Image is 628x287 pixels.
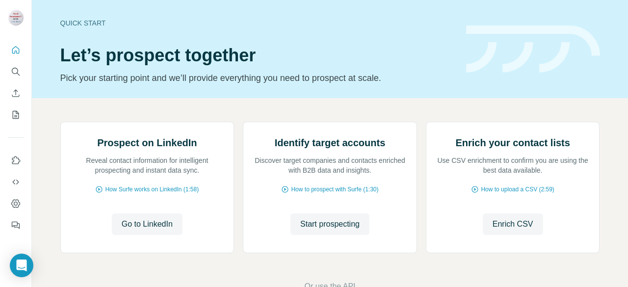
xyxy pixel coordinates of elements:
[483,213,543,235] button: Enrich CSV
[8,106,24,124] button: My lists
[8,10,24,26] img: Avatar
[105,185,199,194] span: How Surfe works on LinkedIn (1:58)
[112,213,183,235] button: Go to LinkedIn
[8,195,24,212] button: Dashboard
[253,156,407,175] p: Discover target companies and contacts enriched with B2B data and insights.
[291,185,378,194] span: How to prospect with Surfe (1:30)
[60,18,454,28] div: Quick start
[8,173,24,191] button: Use Surfe API
[8,84,24,102] button: Enrich CSV
[275,136,386,150] h2: Identify target accounts
[481,185,554,194] span: How to upload a CSV (2:59)
[10,254,33,277] div: Open Intercom Messenger
[466,26,600,73] img: banner
[71,156,224,175] p: Reveal contact information for intelligent prospecting and instant data sync.
[97,136,197,150] h2: Prospect on LinkedIn
[8,152,24,169] button: Use Surfe on LinkedIn
[8,63,24,80] button: Search
[493,218,533,230] span: Enrich CSV
[8,41,24,59] button: Quick start
[60,46,454,65] h1: Let’s prospect together
[60,71,454,85] p: Pick your starting point and we’ll provide everything you need to prospect at scale.
[290,213,369,235] button: Start prospecting
[436,156,590,175] p: Use CSV enrichment to confirm you are using the best data available.
[300,218,360,230] span: Start prospecting
[455,136,570,150] h2: Enrich your contact lists
[8,216,24,234] button: Feedback
[122,218,173,230] span: Go to LinkedIn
